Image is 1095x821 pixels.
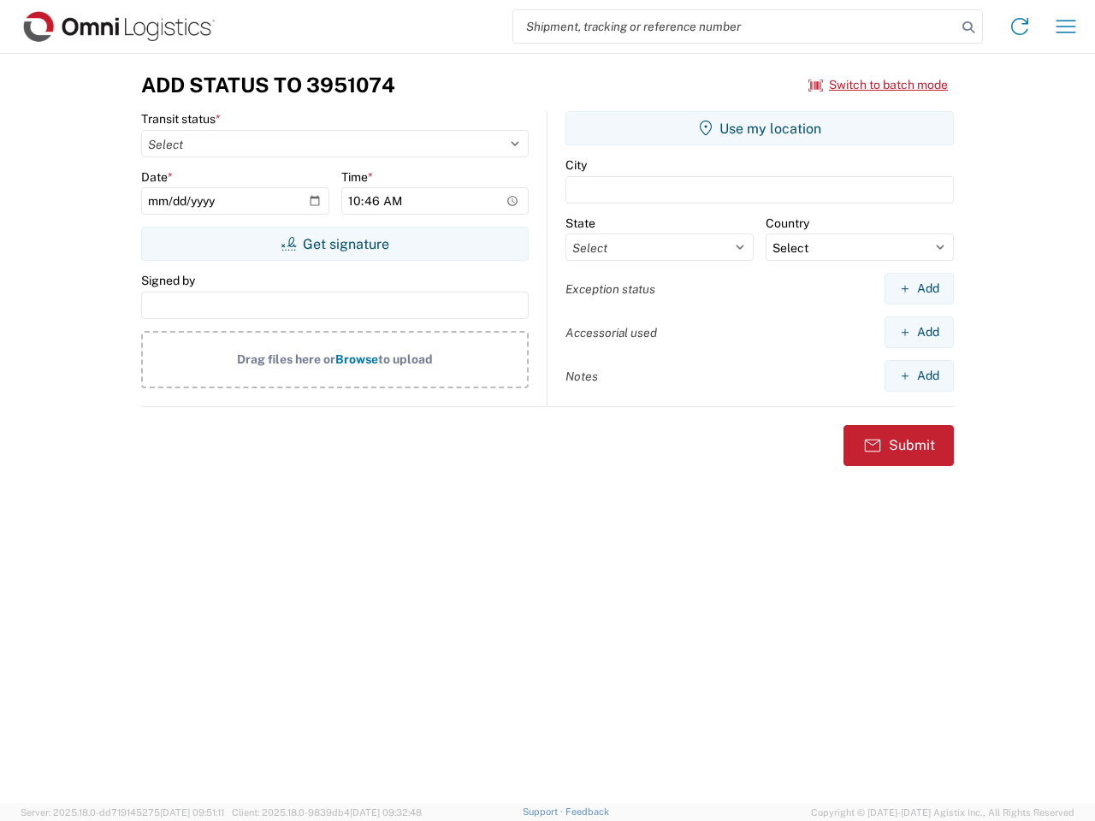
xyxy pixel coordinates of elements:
[885,360,954,392] button: Add
[237,352,335,366] span: Drag files here or
[885,273,954,304] button: Add
[141,273,195,288] label: Signed by
[843,425,954,466] button: Submit
[565,216,595,231] label: State
[341,169,373,185] label: Time
[141,169,173,185] label: Date
[232,807,422,818] span: Client: 2025.18.0-9839db4
[350,807,422,818] span: [DATE] 09:32:48
[141,73,395,97] h3: Add Status to 3951074
[565,111,954,145] button: Use my location
[565,157,587,173] label: City
[160,807,224,818] span: [DATE] 09:51:11
[523,806,565,817] a: Support
[378,352,433,366] span: to upload
[766,216,809,231] label: Country
[565,281,655,297] label: Exception status
[141,227,529,261] button: Get signature
[335,352,378,366] span: Browse
[811,805,1074,820] span: Copyright © [DATE]-[DATE] Agistix Inc., All Rights Reserved
[141,111,221,127] label: Transit status
[885,316,954,348] button: Add
[565,369,598,384] label: Notes
[21,807,224,818] span: Server: 2025.18.0-dd719145275
[565,806,609,817] a: Feedback
[565,325,657,340] label: Accessorial used
[513,10,956,43] input: Shipment, tracking or reference number
[808,71,948,99] button: Switch to batch mode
